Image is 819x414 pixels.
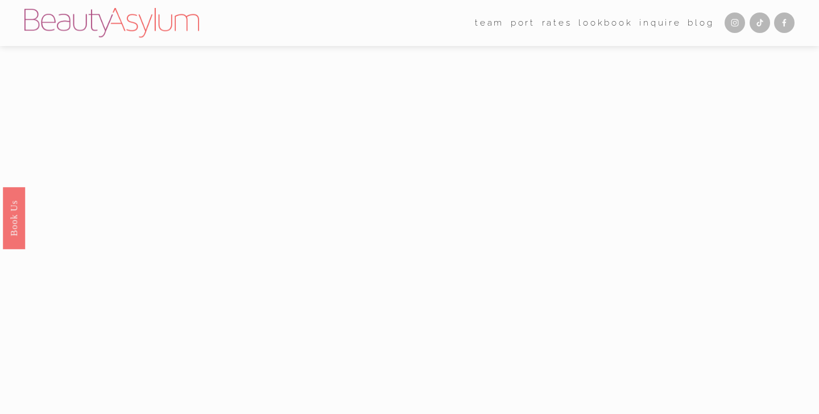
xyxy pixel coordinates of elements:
a: Lookbook [578,14,633,32]
a: Facebook [774,13,795,33]
a: port [511,14,535,32]
a: Rates [542,14,572,32]
a: Inquire [639,14,681,32]
a: Book Us [3,187,25,249]
a: Instagram [725,13,745,33]
a: folder dropdown [475,14,504,32]
span: team [475,15,504,31]
a: Blog [688,14,714,32]
img: Beauty Asylum | Bridal Hair &amp; Makeup Charlotte &amp; Atlanta [24,8,199,38]
a: TikTok [750,13,770,33]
